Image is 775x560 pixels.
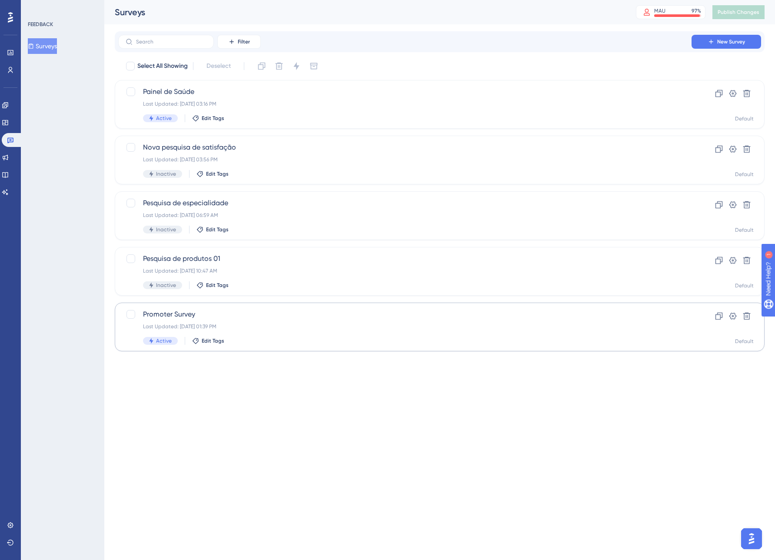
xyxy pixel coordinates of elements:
[217,35,261,49] button: Filter
[196,282,229,289] button: Edit Tags
[206,226,229,233] span: Edit Tags
[156,226,176,233] span: Inactive
[735,338,754,345] div: Default
[28,21,53,28] div: FEEDBACK
[156,170,176,177] span: Inactive
[717,38,745,45] span: New Survey
[143,253,667,264] span: Pesquisa de produtos 01
[202,115,224,122] span: Edit Tags
[136,39,206,45] input: Search
[692,35,761,49] button: New Survey
[238,38,250,45] span: Filter
[196,170,229,177] button: Edit Tags
[28,38,57,54] button: Surveys
[206,61,231,71] span: Deselect
[143,142,667,153] span: Nova pesquisa de satisfação
[115,6,614,18] div: Surveys
[712,5,765,19] button: Publish Changes
[156,282,176,289] span: Inactive
[60,4,63,11] div: 1
[143,267,667,274] div: Last Updated: [DATE] 10:47 AM
[202,337,224,344] span: Edit Tags
[735,171,754,178] div: Default
[143,212,667,219] div: Last Updated: [DATE] 06:59 AM
[206,282,229,289] span: Edit Tags
[156,115,172,122] span: Active
[143,198,667,208] span: Pesquisa de especialidade
[196,226,229,233] button: Edit Tags
[137,61,188,71] span: Select All Showing
[192,337,224,344] button: Edit Tags
[692,7,701,14] div: 97 %
[156,337,172,344] span: Active
[143,100,667,107] div: Last Updated: [DATE] 03:16 PM
[143,309,667,320] span: Promoter Survey
[199,58,239,74] button: Deselect
[654,7,665,14] div: MAU
[735,282,754,289] div: Default
[718,9,759,16] span: Publish Changes
[143,323,667,330] div: Last Updated: [DATE] 01:39 PM
[738,526,765,552] iframe: UserGuiding AI Assistant Launcher
[192,115,224,122] button: Edit Tags
[20,2,54,13] span: Need Help?
[143,87,667,97] span: Painel de Saúde
[735,227,754,233] div: Default
[735,115,754,122] div: Default
[206,170,229,177] span: Edit Tags
[143,156,667,163] div: Last Updated: [DATE] 03:56 PM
